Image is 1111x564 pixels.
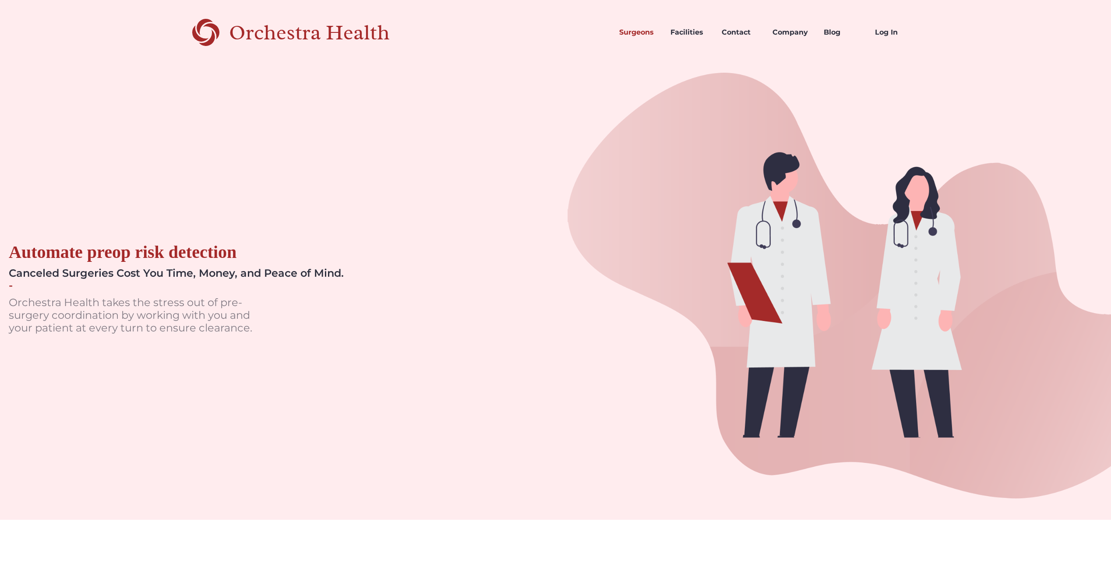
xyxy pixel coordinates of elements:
[556,65,1111,520] img: doctors
[9,267,344,280] div: Canceled Surgeries Cost You Time, Money, and Peace of Mind.
[192,18,420,47] a: home
[612,18,663,47] a: Surgeons
[817,18,868,47] a: Blog
[765,18,817,47] a: Company
[229,24,420,42] div: Orchestra Health
[868,18,919,47] a: Log In
[9,296,272,334] p: Orchestra Health takes the stress out of pre-surgery coordination by working with you and your pa...
[663,18,715,47] a: Facilities
[9,242,236,263] div: Automate preop risk detection
[9,279,13,292] div: -
[715,18,766,47] a: Contact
